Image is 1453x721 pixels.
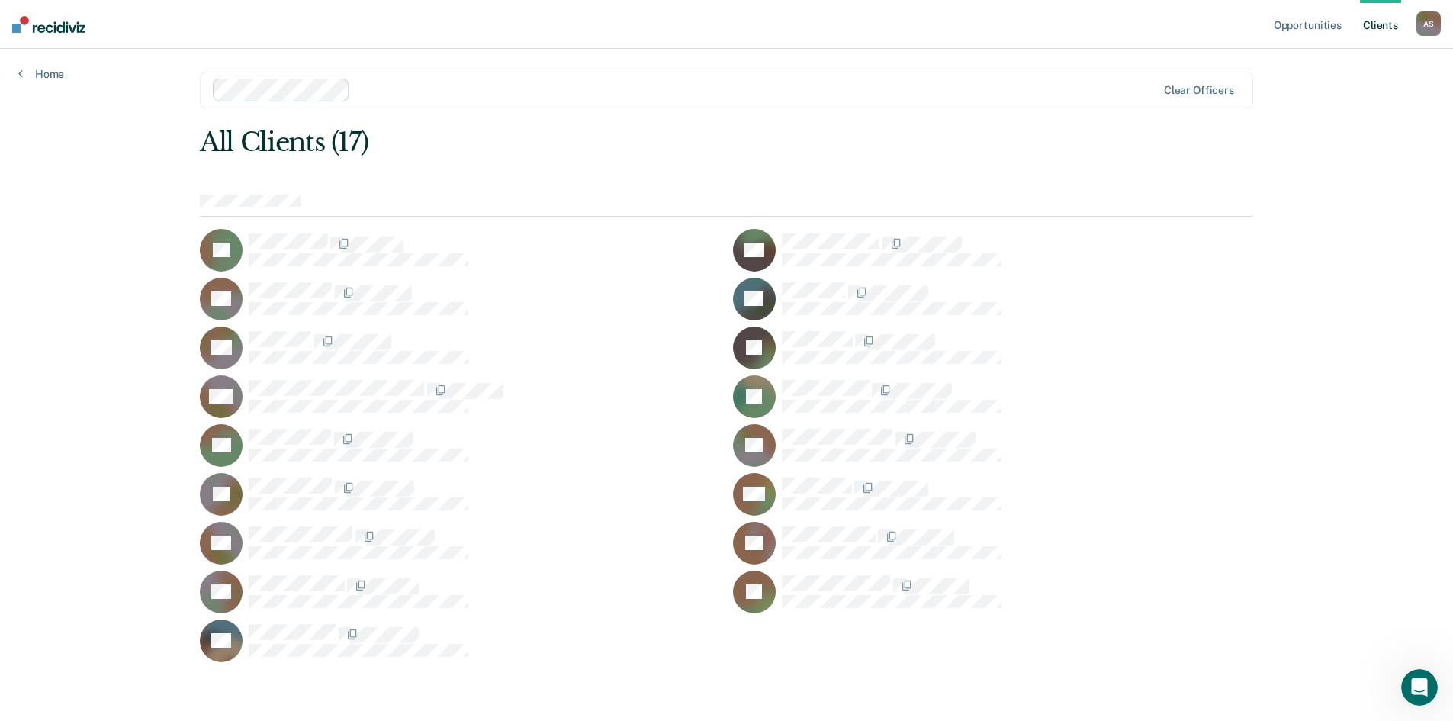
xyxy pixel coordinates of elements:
div: Clear officers [1164,84,1234,97]
img: Recidiviz [12,16,85,33]
div: A S [1416,11,1441,36]
div: All Clients (17) [200,127,1043,158]
a: Home [18,67,64,81]
button: AS [1416,11,1441,36]
iframe: Intercom live chat [1401,669,1438,706]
